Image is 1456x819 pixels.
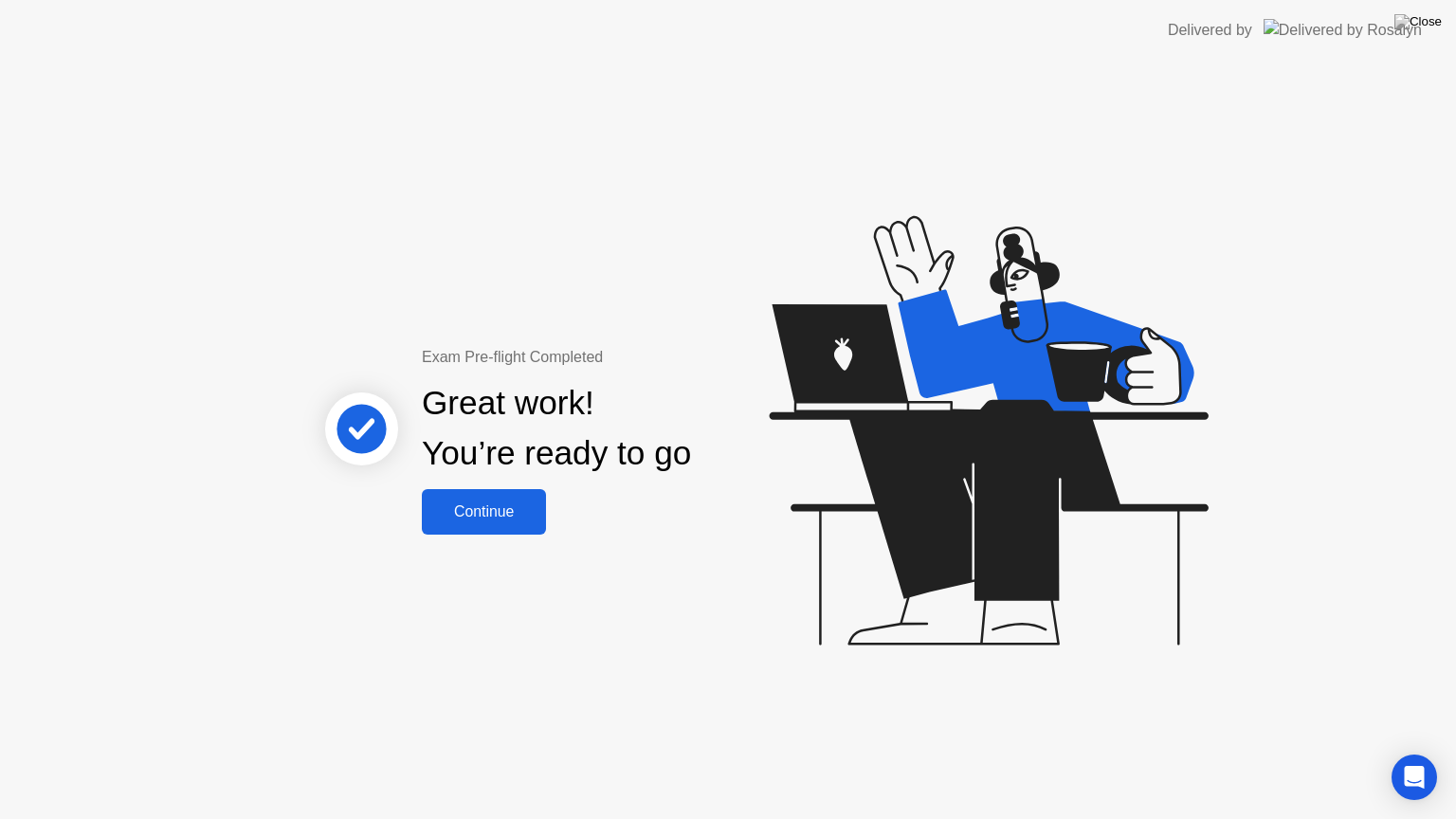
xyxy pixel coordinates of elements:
[422,346,813,369] div: Exam Pre-flight Completed
[1264,19,1422,41] img: Delivered by Rosalyn
[422,489,546,535] button: Continue
[1392,755,1437,800] div: Open Intercom Messenger
[1168,19,1252,42] div: Delivered by
[422,378,691,479] div: Great work! You’re ready to go
[428,503,540,520] div: Continue
[1394,14,1442,29] img: Close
